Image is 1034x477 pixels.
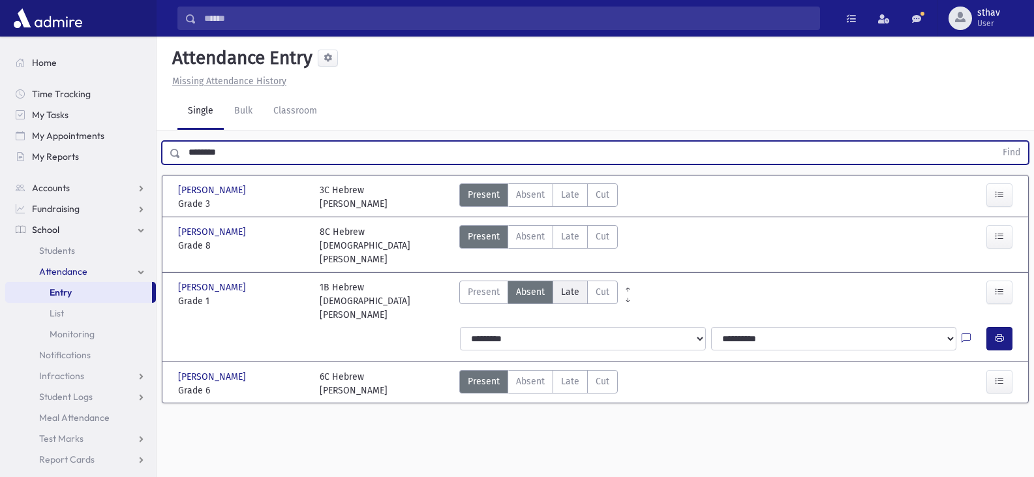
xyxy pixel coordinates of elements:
[39,412,110,423] span: Meal Attendance
[516,230,545,243] span: Absent
[196,7,819,30] input: Search
[5,324,156,345] a: Monitoring
[5,240,156,261] a: Students
[5,261,156,282] a: Attendance
[5,386,156,407] a: Student Logs
[224,93,263,130] a: Bulk
[320,183,388,211] div: 3C Hebrew [PERSON_NAME]
[263,93,327,130] a: Classroom
[5,125,156,146] a: My Appointments
[172,76,286,87] u: Missing Attendance History
[5,104,156,125] a: My Tasks
[995,142,1028,164] button: Find
[39,266,87,277] span: Attendance
[5,146,156,167] a: My Reports
[39,245,75,256] span: Students
[178,294,307,308] span: Grade 1
[39,349,91,361] span: Notifications
[39,454,95,465] span: Report Cards
[167,47,312,69] h5: Attendance Entry
[459,281,618,322] div: AttTypes
[5,449,156,470] a: Report Cards
[178,239,307,253] span: Grade 8
[5,303,156,324] a: List
[561,188,579,202] span: Late
[561,375,579,388] span: Late
[32,57,57,69] span: Home
[459,370,618,397] div: AttTypes
[5,219,156,240] a: School
[320,370,388,397] div: 6C Hebrew [PERSON_NAME]
[5,345,156,365] a: Notifications
[50,286,72,298] span: Entry
[178,370,249,384] span: [PERSON_NAME]
[561,230,579,243] span: Late
[468,188,500,202] span: Present
[32,109,68,121] span: My Tasks
[178,183,249,197] span: [PERSON_NAME]
[5,282,152,303] a: Entry
[178,384,307,397] span: Grade 6
[320,225,448,266] div: 8C Hebrew [DEMOGRAPHIC_DATA][PERSON_NAME]
[39,433,84,444] span: Test Marks
[39,391,93,403] span: Student Logs
[516,188,545,202] span: Absent
[5,198,156,219] a: Fundraising
[32,203,80,215] span: Fundraising
[320,281,448,322] div: 1B Hebrew [DEMOGRAPHIC_DATA][PERSON_NAME]
[468,375,500,388] span: Present
[10,5,85,31] img: AdmirePro
[32,224,59,236] span: School
[178,197,307,211] span: Grade 3
[50,328,95,340] span: Monitoring
[50,307,64,319] span: List
[468,285,500,299] span: Present
[177,93,224,130] a: Single
[32,88,91,100] span: Time Tracking
[561,285,579,299] span: Late
[516,375,545,388] span: Absent
[167,76,286,87] a: Missing Attendance History
[32,182,70,194] span: Accounts
[178,281,249,294] span: [PERSON_NAME]
[596,285,609,299] span: Cut
[5,177,156,198] a: Accounts
[468,230,500,243] span: Present
[977,18,1000,29] span: User
[977,8,1000,18] span: sthav
[32,130,104,142] span: My Appointments
[5,365,156,386] a: Infractions
[5,428,156,449] a: Test Marks
[178,225,249,239] span: [PERSON_NAME]
[459,183,618,211] div: AttTypes
[5,84,156,104] a: Time Tracking
[39,370,84,382] span: Infractions
[596,188,609,202] span: Cut
[32,151,79,162] span: My Reports
[596,230,609,243] span: Cut
[516,285,545,299] span: Absent
[459,225,618,266] div: AttTypes
[5,407,156,428] a: Meal Attendance
[596,375,609,388] span: Cut
[5,52,156,73] a: Home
